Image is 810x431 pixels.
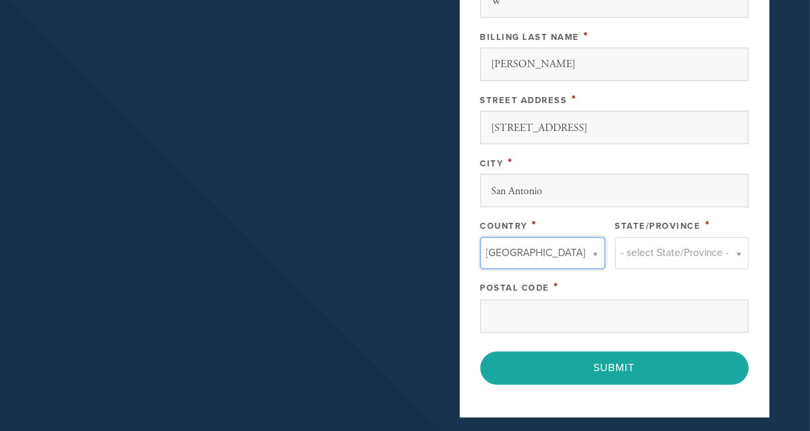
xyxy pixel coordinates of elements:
[480,352,749,385] input: Submit
[532,218,538,233] span: This field is required.
[480,158,504,169] label: City
[480,32,580,43] label: Billing Last Name
[584,29,589,43] span: This field is required.
[615,221,701,232] label: State/Province
[480,95,567,106] label: Street Address
[508,155,513,170] span: This field is required.
[615,237,749,269] a: - select State/Province -
[480,237,605,269] a: [GEOGRAPHIC_DATA]
[705,218,710,233] span: This field is required.
[480,283,550,294] label: Postal Code
[554,280,559,295] span: This field is required.
[486,245,586,262] span: [GEOGRAPHIC_DATA]
[571,92,577,106] span: This field is required.
[621,245,730,262] span: - select State/Province -
[480,221,528,232] label: Country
